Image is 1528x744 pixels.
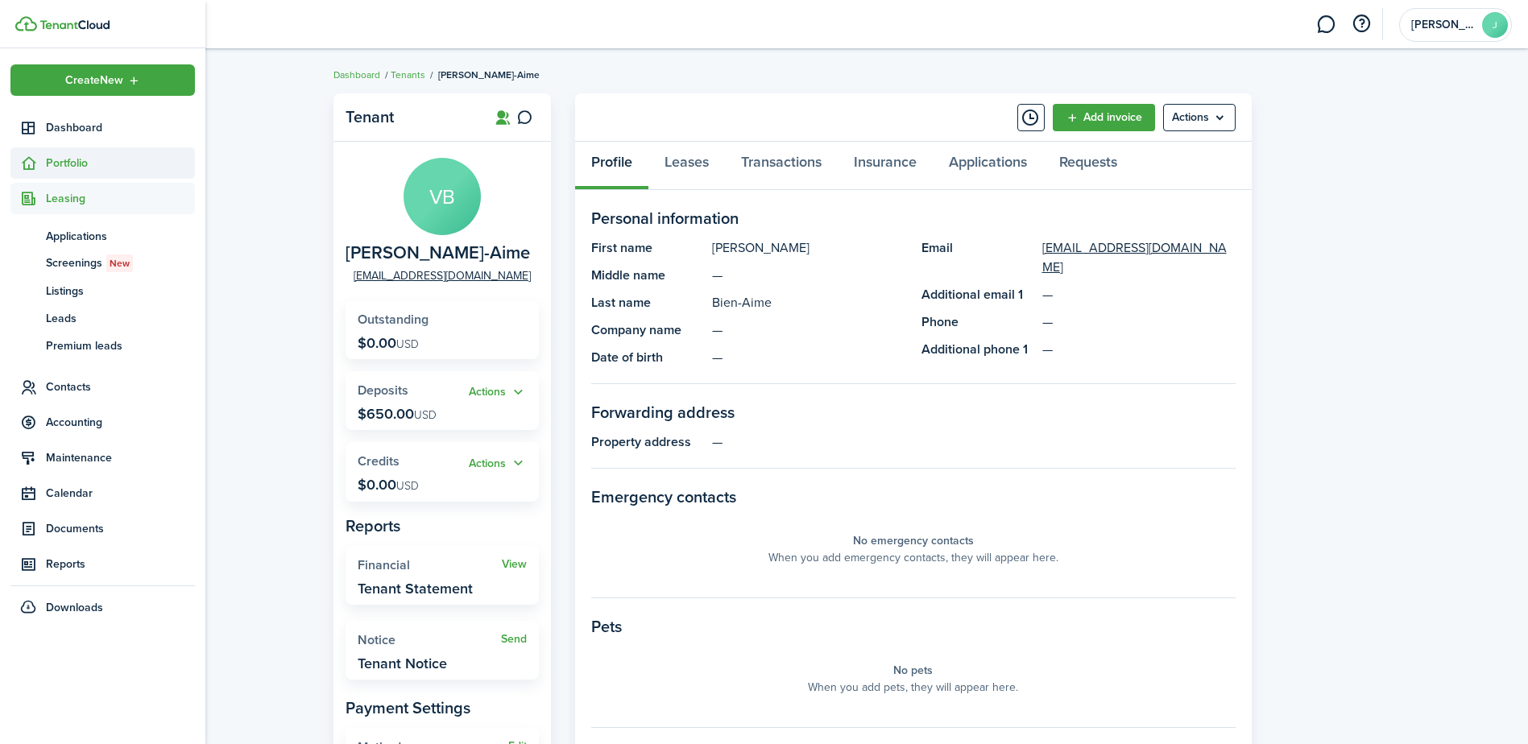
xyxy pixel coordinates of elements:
[10,548,195,580] a: Reports
[591,266,704,285] panel-main-title: Middle name
[110,256,130,271] span: New
[469,383,527,402] button: Actions
[358,558,502,572] widget-stats-title: Financial
[469,454,527,473] button: Open menu
[591,432,704,452] panel-main-title: Property address
[469,383,527,402] button: Open menu
[358,477,419,493] p: $0.00
[346,108,474,126] panel-main-title: Tenant
[358,633,501,647] widget-stats-title: Notice
[591,400,1236,424] panel-main-section-title: Forwarding address
[46,485,195,502] span: Calendar
[46,228,195,245] span: Applications
[712,348,905,367] panel-main-description: —
[712,293,905,312] panel-main-description: Bien-Aime
[1348,10,1375,38] button: Open resource center
[358,581,473,597] widget-stats-description: Tenant Statement
[1017,104,1045,131] button: Timeline
[358,452,400,470] span: Credits
[39,20,110,30] img: TenantCloud
[10,277,195,304] a: Listings
[1163,104,1236,131] menu-btn: Actions
[46,155,195,172] span: Portfolio
[10,304,195,332] a: Leads
[46,414,195,431] span: Accounting
[10,250,195,277] a: ScreeningsNew
[808,679,1018,696] panel-main-placeholder-description: When you add pets, they will appear here.
[46,599,103,616] span: Downloads
[921,285,1034,304] panel-main-title: Additional email 1
[10,112,195,143] a: Dashboard
[358,310,429,329] span: Outstanding
[354,267,531,284] a: [EMAIL_ADDRESS][DOMAIN_NAME]
[1042,238,1236,277] a: [EMAIL_ADDRESS][DOMAIN_NAME]
[46,283,195,300] span: Listings
[358,381,408,399] span: Deposits
[1311,4,1341,45] a: Messaging
[591,320,704,340] panel-main-title: Company name
[396,477,419,494] span: USD
[591,485,1236,509] panel-main-section-title: Emergency contacts
[501,633,527,646] a: Send
[893,662,933,679] panel-main-placeholder-title: No pets
[346,696,539,720] panel-main-subtitle: Payment Settings
[396,336,419,353] span: USD
[358,655,447,672] widget-stats-description: Tenant Notice
[1053,104,1155,131] a: Add invoice
[404,158,481,235] avatar-text: VB
[591,293,704,312] panel-main-title: Last name
[933,142,1043,190] a: Applications
[768,549,1058,566] panel-main-placeholder-description: When you add emergency contacts, they will appear here.
[591,614,1236,639] panel-main-section-title: Pets
[712,432,1236,452] panel-main-description: —
[346,243,530,263] span: Victor-Ivan Bien-Aime
[46,119,195,136] span: Dashboard
[15,16,37,31] img: TenantCloud
[46,337,195,354] span: Premium leads
[921,238,1034,277] panel-main-title: Email
[921,340,1034,359] panel-main-title: Additional phone 1
[391,68,425,82] a: Tenants
[838,142,933,190] a: Insurance
[853,532,974,549] panel-main-placeholder-title: No emergency contacts
[46,556,195,572] span: Reports
[46,449,195,466] span: Maintenance
[502,558,527,571] a: View
[46,190,195,207] span: Leasing
[1411,19,1476,31] span: Jacob
[1163,104,1236,131] button: Open menu
[591,348,704,367] panel-main-title: Date of birth
[725,142,838,190] a: Transactions
[591,238,704,258] panel-main-title: First name
[46,520,195,537] span: Documents
[46,254,195,272] span: Screenings
[712,266,905,285] panel-main-description: —
[712,320,905,340] panel-main-description: —
[414,407,437,424] span: USD
[346,514,539,538] panel-main-subtitle: Reports
[438,68,540,82] span: [PERSON_NAME]-Aime
[591,206,1236,230] panel-main-section-title: Personal information
[1482,12,1508,38] avatar-text: J
[921,312,1034,332] panel-main-title: Phone
[358,406,437,422] p: $650.00
[10,332,195,359] a: Premium leads
[648,142,725,190] a: Leases
[712,238,905,258] panel-main-description: [PERSON_NAME]
[1043,142,1133,190] a: Requests
[10,222,195,250] a: Applications
[46,378,195,395] span: Contacts
[46,310,195,327] span: Leads
[65,75,123,86] span: Create New
[358,335,419,351] p: $0.00
[10,64,195,96] button: Open menu
[469,454,527,473] button: Actions
[333,68,380,82] a: Dashboard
